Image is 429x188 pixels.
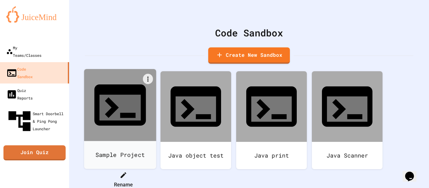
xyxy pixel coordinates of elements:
[403,163,423,182] iframe: chat widget
[236,142,307,169] div: Java print
[6,108,67,134] div: Smart Doorbell & Ping Pong Launcher
[6,65,33,80] div: Code Sandbox
[312,142,383,169] div: Java Scanner
[236,71,307,169] a: Java print
[84,69,156,169] a: Sample Project
[6,44,41,59] div: My Teams/Classes
[3,145,66,160] a: Join Quiz
[160,142,231,169] div: Java object test
[312,71,383,169] a: Java Scanner
[84,141,156,169] div: Sample Project
[6,6,63,23] img: logo-orange.svg
[160,71,231,169] a: Java object test
[208,47,290,64] a: Create New Sandbox
[6,87,33,102] div: Quiz Reports
[85,26,413,40] div: Code Sandbox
